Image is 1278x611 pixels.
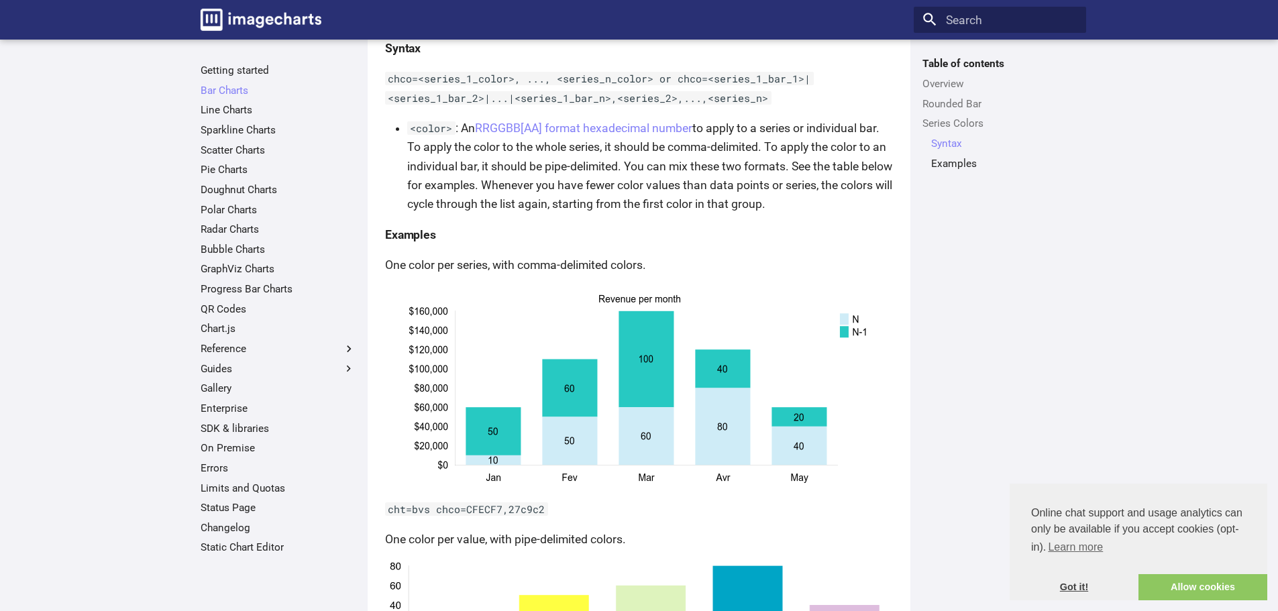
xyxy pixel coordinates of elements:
[1046,537,1105,557] a: learn more about cookies
[201,64,356,77] a: Getting started
[1031,505,1246,557] span: Online chat support and usage analytics can only be available if you accept cookies (opt-in).
[201,203,356,217] a: Polar Charts
[922,137,1077,170] nav: Series Colors
[931,157,1077,170] a: Examples
[1010,574,1138,601] a: dismiss cookie message
[405,286,874,488] img: chart
[201,521,356,535] a: Changelog
[922,77,1077,91] a: Overview
[201,302,356,316] a: QR Codes
[201,501,356,514] a: Status Page
[201,382,356,395] a: Gallery
[201,402,356,415] a: Enterprise
[931,137,1077,150] a: Syntax
[914,57,1086,170] nav: Table of contents
[385,225,893,244] h4: Examples
[201,183,356,197] a: Doughnut Charts
[201,123,356,137] a: Sparkline Charts
[922,117,1077,130] a: Series Colors
[201,9,321,31] img: logo
[201,103,356,117] a: Line Charts
[195,3,327,36] a: Image-Charts documentation
[201,84,356,97] a: Bar Charts
[385,72,814,104] code: chco=<series_1_color>, ..., <series_n_color> or chco=<series_1_bar_1>|<series_1_bar_2>|...|<serie...
[201,163,356,176] a: Pie Charts
[1138,574,1267,601] a: allow cookies
[201,461,356,475] a: Errors
[201,282,356,296] a: Progress Bar Charts
[385,39,893,58] h4: Syntax
[201,482,356,495] a: Limits and Quotas
[407,121,456,135] code: <color>
[914,7,1086,34] input: Search
[201,322,356,335] a: Chart.js
[914,57,1086,70] label: Table of contents
[201,262,356,276] a: GraphViz Charts
[407,119,893,213] li: : An to apply to a series or individual bar. To apply the color to the whole series, it should be...
[201,362,356,376] label: Guides
[201,441,356,455] a: On Premise
[385,256,893,274] p: One color per series, with comma-delimited colors.
[1010,484,1267,600] div: cookieconsent
[201,144,356,157] a: Scatter Charts
[201,342,356,355] label: Reference
[385,502,548,516] code: cht=bvs chco=CFECF7,27c9c2
[475,121,692,135] a: RRGGBB[AA] format hexadecimal number
[201,223,356,236] a: Radar Charts
[922,97,1077,111] a: Rounded Bar
[201,422,356,435] a: SDK & libraries
[201,243,356,256] a: Bubble Charts
[385,530,893,549] p: One color per value, with pipe-delimited colors.
[201,541,356,554] a: Static Chart Editor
